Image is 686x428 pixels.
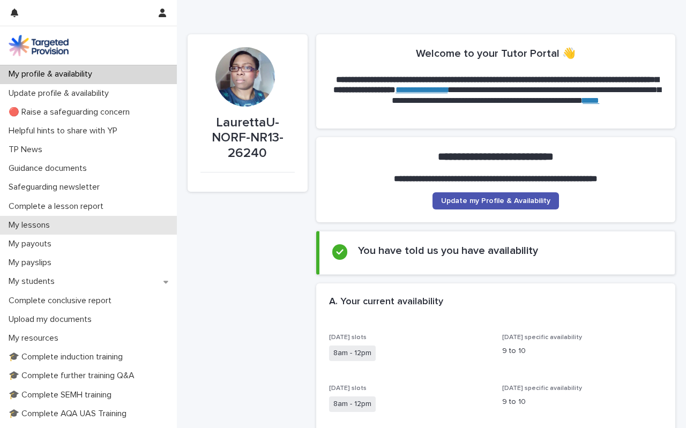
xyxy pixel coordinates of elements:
[329,385,367,392] span: [DATE] slots
[4,352,131,362] p: 🎓 Complete induction training
[329,396,376,412] span: 8am - 12pm
[4,88,117,99] p: Update profile & availability
[4,390,120,400] p: 🎓 Complete SEMH training
[502,334,582,341] span: [DATE] specific availability
[4,314,100,325] p: Upload my documents
[4,333,67,343] p: My resources
[4,182,108,192] p: Safeguarding newsletter
[4,69,101,79] p: My profile & availability
[4,163,95,174] p: Guidance documents
[4,371,143,381] p: 🎓 Complete further training Q&A
[502,346,662,357] p: 9 to 10
[502,396,662,408] p: 9 to 10
[200,115,295,161] p: LaurettaU-NORF-NR13-26240
[433,192,559,209] a: Update my Profile & Availability
[4,276,63,287] p: My students
[4,258,60,268] p: My payslips
[9,35,69,56] img: M5nRWzHhSzIhMunXDL62
[441,197,550,205] span: Update my Profile & Availability
[502,385,582,392] span: [DATE] specific availability
[358,244,538,257] h2: You have told us you have availability
[4,409,135,419] p: 🎓 Complete AQA UAS Training
[4,296,120,306] p: Complete conclusive report
[416,47,576,60] h2: Welcome to your Tutor Portal 👋
[4,107,138,117] p: 🔴 Raise a safeguarding concern
[329,296,443,308] h2: A. Your current availability
[4,145,51,155] p: TP News
[329,346,376,361] span: 8am - 12pm
[329,334,367,341] span: [DATE] slots
[4,220,58,230] p: My lessons
[4,126,126,136] p: Helpful hints to share with YP
[4,201,112,212] p: Complete a lesson report
[4,239,60,249] p: My payouts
